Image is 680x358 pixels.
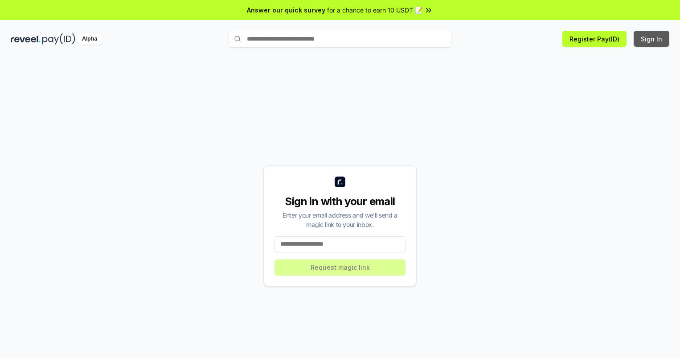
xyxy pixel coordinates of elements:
[562,31,627,47] button: Register Pay(ID)
[42,33,75,45] img: pay_id
[77,33,102,45] div: Alpha
[247,5,325,15] span: Answer our quick survey
[274,210,406,229] div: Enter your email address and we’ll send a magic link to your inbox.
[634,31,669,47] button: Sign In
[274,194,406,209] div: Sign in with your email
[11,33,41,45] img: reveel_dark
[335,177,345,187] img: logo_small
[327,5,422,15] span: for a chance to earn 10 USDT 📝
